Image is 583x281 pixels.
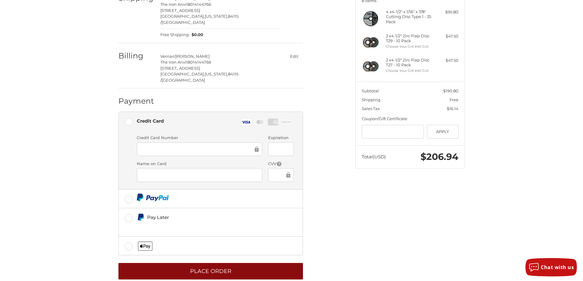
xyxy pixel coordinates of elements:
[141,172,258,179] iframe: Secure Credit Card Frame - Cardholder Name
[138,242,152,251] img: Applepay icon
[137,135,262,141] label: Credit Card Number
[160,32,189,38] span: Free Shipping
[272,146,289,153] iframe: Secure Credit Card Frame - Expiration Date
[362,97,380,102] span: Shipping
[362,88,379,93] span: Subtotal
[160,60,188,65] span: The Iron Anvil
[447,106,458,111] span: $16.14
[434,33,458,39] div: $47.50
[147,212,261,222] div: Pay Later
[160,8,200,13] span: [STREET_ADDRESS]
[160,54,175,59] span: Vernarr
[268,161,293,167] label: CVV
[362,154,386,160] span: Total (USD)
[525,258,577,276] button: Chat with us
[362,116,458,122] div: Coupon/Gift Certificate
[362,125,424,139] input: Gift Certificate or Coupon Code
[434,57,458,64] div: $47.50
[434,9,458,15] div: $95.80
[450,97,458,102] span: Free
[427,125,458,139] button: Apply
[137,116,164,126] div: Credit Card
[162,78,205,83] span: [GEOGRAPHIC_DATA]
[175,54,210,59] span: [PERSON_NAME]
[386,68,433,73] li: Choose Your Grit #40 Grit
[160,14,238,25] span: 84115 /
[541,264,574,271] span: Chat with us
[118,96,154,106] h2: Payment
[386,33,433,43] h4: 2 x 4-1/2" Zirc Flap Disc T29 - 10 Pack
[362,106,380,111] span: Sales Tax
[162,20,205,25] span: [GEOGRAPHIC_DATA]
[188,60,211,65] span: 8014144766
[137,194,169,201] img: PayPal icon
[268,135,293,141] label: Expiration
[137,161,262,167] label: Name on Card
[443,88,458,93] span: $190.80
[160,72,238,83] span: 84115 /
[205,14,228,19] span: [US_STATE],
[386,57,433,68] h4: 2 x 4-1/2" Zirc Flap Disc T27 - 10 Pack
[118,51,154,61] h2: Billing
[285,52,303,61] button: Edit
[189,32,204,38] span: $0.00
[118,263,303,280] button: Place Order
[137,213,144,221] img: Pay Later icon
[160,72,205,76] span: [GEOGRAPHIC_DATA],
[160,66,200,71] span: [STREET_ADDRESS]
[188,2,211,7] span: 8014144766
[205,72,228,76] span: [US_STATE],
[420,151,458,162] span: $206.94
[386,44,433,49] li: Choose Your Grit #40 Grit
[160,2,188,7] span: The Iron Anvil
[137,224,261,229] iframe: PayPal Message 1
[386,9,433,24] h4: 4 x 4-1/2" x 1/16" x 7/8" Cutting Disc Type 1 - 25 Pack
[272,172,285,179] iframe: Secure Credit Card Frame - CVV
[160,14,205,19] span: [GEOGRAPHIC_DATA],
[141,146,253,153] iframe: Secure Credit Card Frame - Credit Card Number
